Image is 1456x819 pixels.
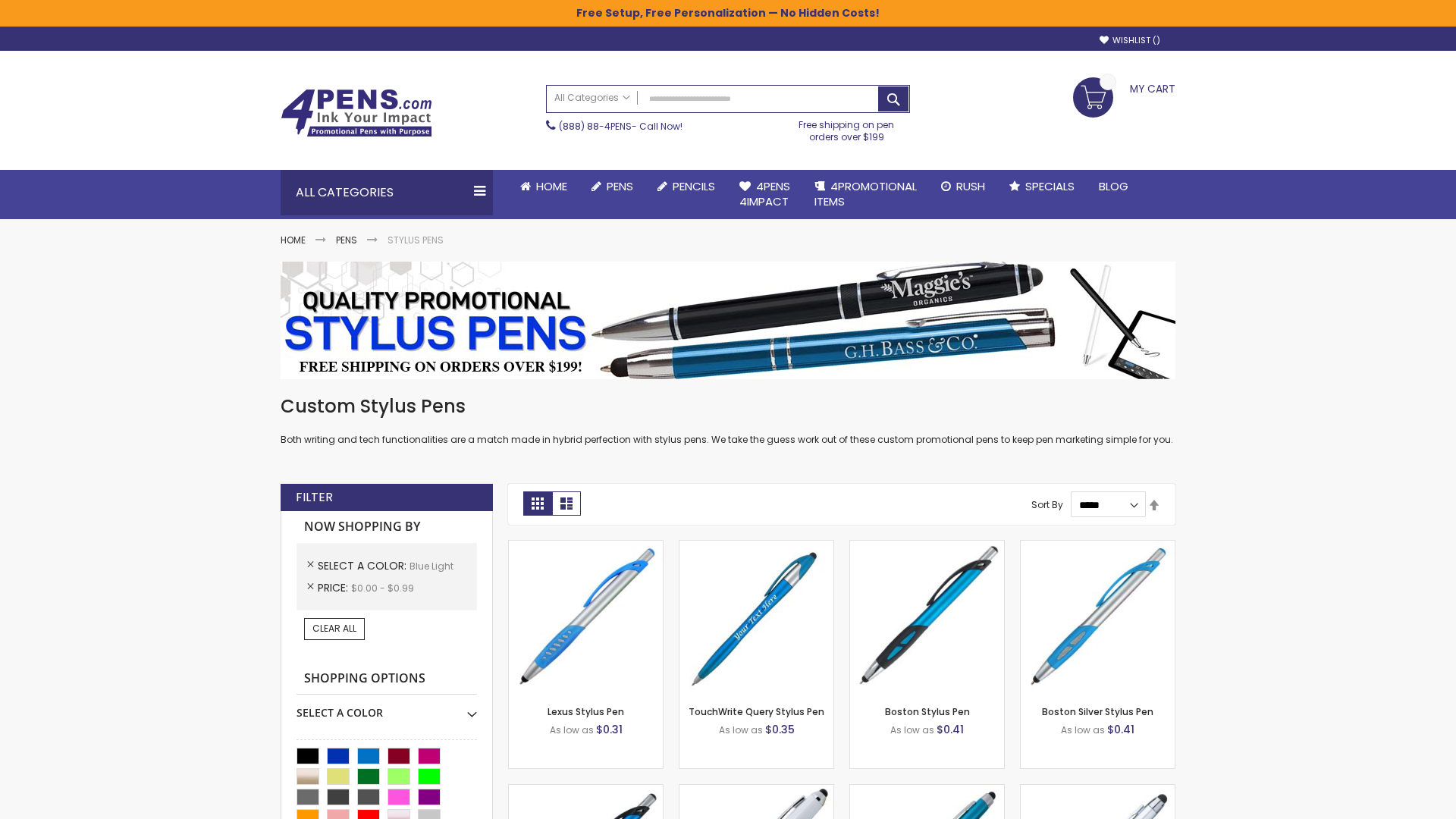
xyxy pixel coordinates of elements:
[783,113,911,143] div: Free shipping on pen orders over $199
[297,663,477,695] strong: Shopping Options
[1100,35,1160,46] a: Wishlist
[645,170,727,203] a: Pencils
[1099,178,1128,194] span: Blog
[596,722,623,737] span: $0.31
[937,722,964,737] span: $0.41
[1042,705,1153,718] a: Boston Silver Stylus Pen
[281,234,306,246] a: Home
[679,540,833,553] a: TouchWrite Query Stylus Pen-Blue Light
[559,120,632,133] a: (888) 88-4PENS
[885,705,970,718] a: Boston Stylus Pen
[281,170,493,215] div: All Categories
[579,170,645,203] a: Pens
[689,705,824,718] a: TouchWrite Query Stylus Pen
[336,234,357,246] a: Pens
[739,178,790,209] span: 4Pens 4impact
[297,695,477,720] div: Select A Color
[802,170,929,219] a: 4PROMOTIONALITEMS
[997,170,1087,203] a: Specials
[1021,784,1175,797] a: Silver Cool Grip Stylus Pen-Blue - Light
[727,170,802,219] a: 4Pens4impact
[281,262,1175,379] img: Stylus Pens
[679,541,833,695] img: TouchWrite Query Stylus Pen-Blue Light
[509,541,663,695] img: Lexus Stylus Pen-Blue - Light
[1031,498,1063,511] label: Sort By
[508,170,579,203] a: Home
[607,178,633,194] span: Pens
[956,178,985,194] span: Rush
[1021,541,1175,695] img: Boston Silver Stylus Pen-Blue - Light
[1087,170,1141,203] a: Blog
[1025,178,1075,194] span: Specials
[509,540,663,553] a: Lexus Stylus Pen-Blue - Light
[312,622,356,635] span: Clear All
[281,394,1175,447] div: Both writing and tech functionalities are a match made in hybrid perfection with stylus pens. We ...
[318,558,409,573] span: Select A Color
[679,784,833,797] a: Kimberly Logo Stylus Pens-LT-Blue
[850,784,1004,797] a: Lory Metallic Stylus Pen-Blue - Light
[1107,722,1134,737] span: $0.41
[297,511,477,543] strong: Now Shopping by
[547,86,638,111] a: All Categories
[548,705,624,718] a: Lexus Stylus Pen
[536,178,567,194] span: Home
[850,541,1004,695] img: Boston Stylus Pen-Blue - Light
[409,560,453,573] span: Blue Light
[318,580,351,595] span: Price
[554,92,630,104] span: All Categories
[281,89,432,137] img: 4Pens Custom Pens and Promotional Products
[765,722,795,737] span: $0.35
[509,784,663,797] a: Lexus Metallic Stylus Pen-Blue - Light
[550,723,594,736] span: As low as
[296,489,333,506] strong: Filter
[281,394,1175,419] h1: Custom Stylus Pens
[929,170,997,203] a: Rush
[351,582,414,595] span: $0.00 - $0.99
[673,178,715,194] span: Pencils
[1021,540,1175,553] a: Boston Silver Stylus Pen-Blue - Light
[850,540,1004,553] a: Boston Stylus Pen-Blue - Light
[523,491,552,516] strong: Grid
[890,723,934,736] span: As low as
[388,234,444,246] strong: Stylus Pens
[559,120,682,133] span: - Call Now!
[1061,723,1105,736] span: As low as
[814,178,917,209] span: 4PROMOTIONAL ITEMS
[304,618,365,639] a: Clear All
[719,723,763,736] span: As low as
